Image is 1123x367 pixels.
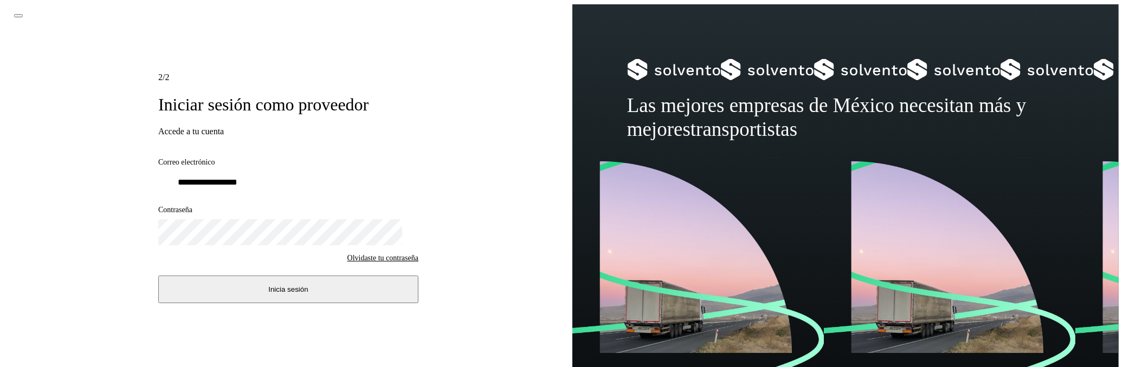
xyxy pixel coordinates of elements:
[158,206,418,215] label: Contraseña
[158,276,418,303] button: Inicia sesión
[158,158,418,167] label: Correo electrónico
[268,285,308,293] span: Inicia sesión
[158,73,163,82] span: 2
[158,73,418,82] div: /2
[158,127,418,136] h3: Accede a tu cuenta
[347,254,418,263] a: Olvidaste tu contraseña
[158,94,418,115] h1: Iniciar sesión como proveedor
[690,118,797,140] span: transportistas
